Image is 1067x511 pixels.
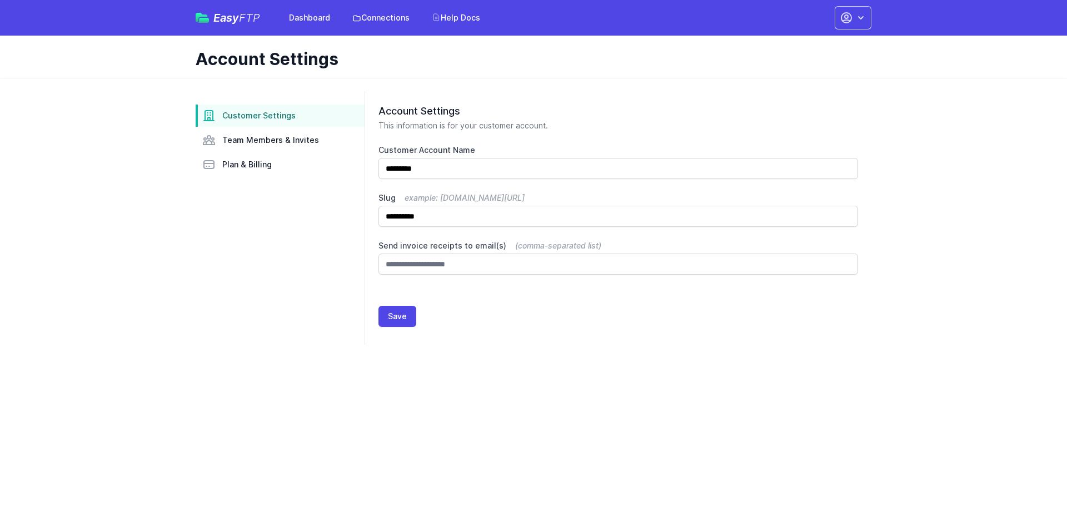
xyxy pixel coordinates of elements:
[378,105,858,118] h2: Account Settings
[346,8,416,28] a: Connections
[222,110,296,121] span: Customer Settings
[405,193,525,202] span: example: [DOMAIN_NAME][URL]
[378,240,858,251] label: Send invoice receipts to email(s)
[196,153,365,176] a: Plan & Billing
[378,192,858,204] label: Slug
[282,8,337,28] a: Dashboard
[239,11,260,24] span: FTP
[378,145,858,156] label: Customer Account Name
[196,12,260,23] a: EasyFTP
[515,241,601,250] span: (comma-separated list)
[196,105,365,127] a: Customer Settings
[196,13,209,23] img: easyftp_logo.png
[196,49,862,69] h1: Account Settings
[425,8,487,28] a: Help Docs
[213,12,260,23] span: Easy
[196,129,365,151] a: Team Members & Invites
[222,159,272,170] span: Plan & Billing
[222,135,319,146] span: Team Members & Invites
[378,306,416,327] button: Save
[378,120,858,131] p: This information is for your customer account.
